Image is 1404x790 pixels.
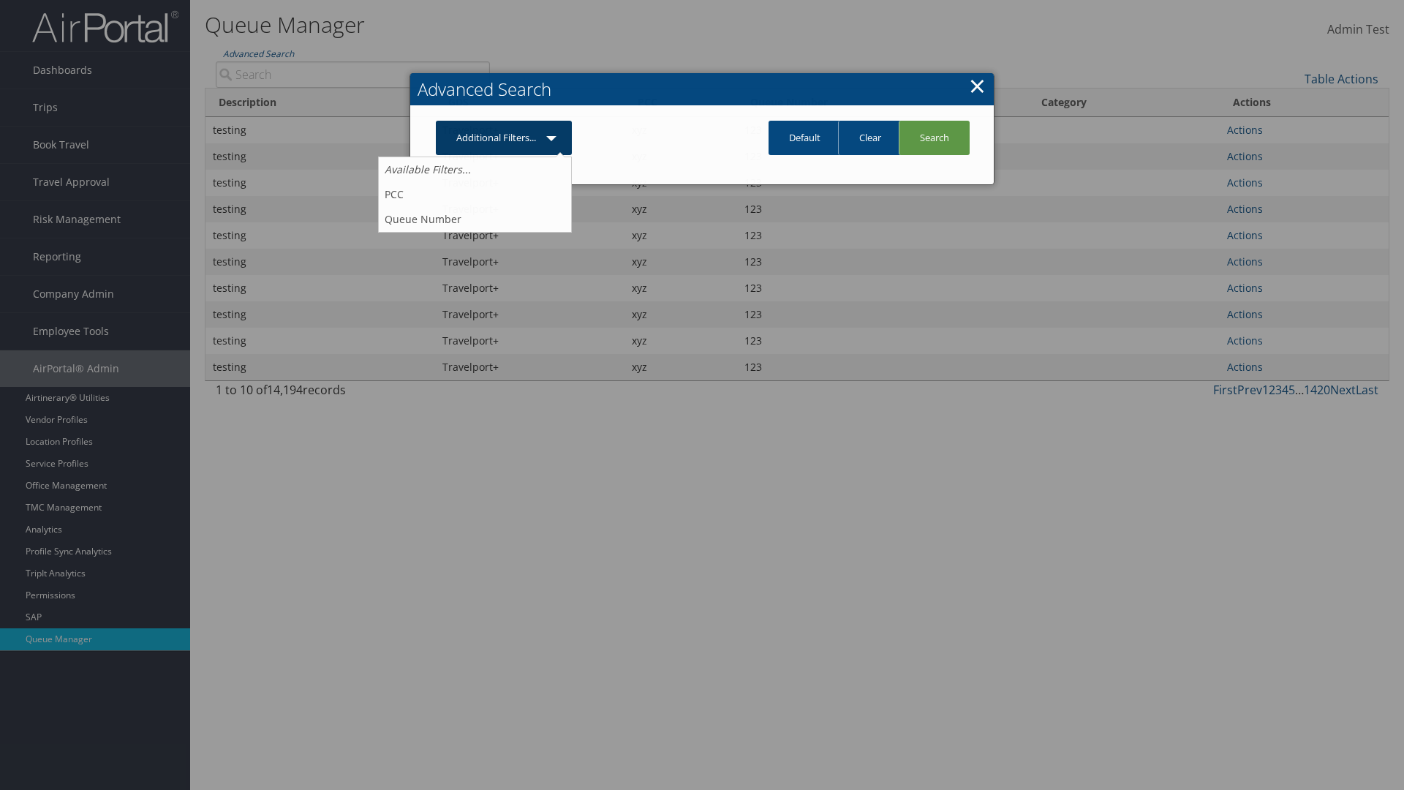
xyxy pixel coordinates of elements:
[385,162,471,176] i: Available Filters...
[379,182,571,207] a: PCC
[410,73,994,105] h2: Advanced Search
[769,121,841,155] a: Default
[379,207,571,232] a: Queue Number
[436,121,572,155] a: Additional Filters...
[899,121,970,155] a: Search
[969,71,986,100] a: Close
[838,121,902,155] a: Clear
